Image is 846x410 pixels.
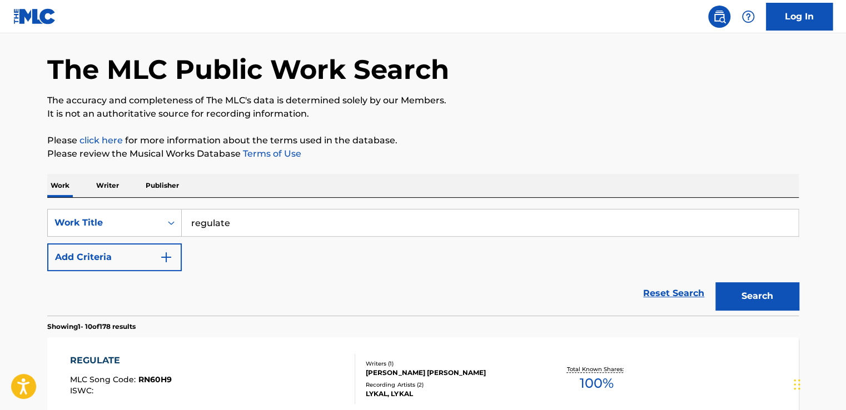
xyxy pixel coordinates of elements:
span: ISWC : [70,386,96,396]
form: Search Form [47,209,799,316]
div: REGULATE [70,354,172,367]
p: The accuracy and completeness of The MLC's data is determined solely by our Members. [47,94,799,107]
a: Reset Search [638,281,710,306]
p: It is not an authoritative source for recording information. [47,107,799,121]
a: Public Search [708,6,730,28]
span: MLC Song Code : [70,374,138,384]
img: MLC Logo [13,8,56,24]
iframe: Chat Widget [790,357,846,410]
span: RN60H9 [138,374,172,384]
div: Recording Artists ( 2 ) [366,381,534,389]
span: 100 % [579,373,613,393]
img: help [742,10,755,23]
p: Publisher [142,174,182,197]
p: Writer [93,174,122,197]
a: click here [79,135,123,146]
button: Add Criteria [47,243,182,271]
p: Showing 1 - 10 of 178 results [47,322,136,332]
img: 9d2ae6d4665cec9f34b9.svg [160,251,173,264]
div: [PERSON_NAME] [PERSON_NAME] [366,368,534,378]
p: Please for more information about the terms used in the database. [47,134,799,147]
div: Work Title [54,216,155,229]
div: Help [737,6,759,28]
p: Work [47,174,73,197]
div: Writers ( 1 ) [366,359,534,368]
p: Total Known Shares: [566,365,626,373]
a: Log In [766,3,833,31]
img: search [713,10,726,23]
div: Drag [794,368,800,401]
button: Search [715,282,799,310]
p: Please review the Musical Works Database [47,147,799,161]
div: LYKAL, LYKAL [366,389,534,399]
h1: The MLC Public Work Search [47,53,449,86]
a: Terms of Use [241,148,301,159]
